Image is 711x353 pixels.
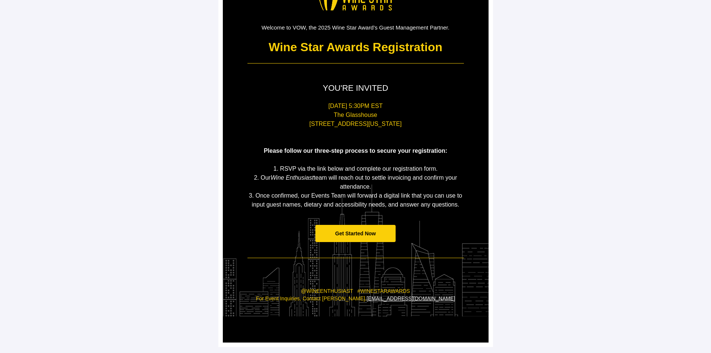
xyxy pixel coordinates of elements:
span: Get Started Now [335,230,376,236]
a: [EMAIL_ADDRESS][DOMAIN_NAME] [367,295,455,301]
span: 3. Once confirmed, our Events Team will forward a digital link that you can use to input guest na... [249,192,462,208]
p: @WINEENTHUSIAST #WINESTARAWARDS For Event Inquiries, Contact [PERSON_NAME], [247,288,464,317]
p: Welcome to VOW, the 2025 Wine Star Award's Guest Management Partner. [247,24,464,31]
p: [STREET_ADDRESS][US_STATE] [247,120,464,128]
span: 2. Our team will reach out to settle invoicing and confirm your attendance. [254,174,457,190]
p: YOU'RE INVITED [247,83,464,94]
p: [DATE] 5:30PM EST [247,102,464,111]
strong: Wine Star Awards Registration [269,40,443,54]
table: divider [247,258,464,258]
em: Wine Enthusiast [271,174,314,181]
span: Please follow our three-step process to secure your registration: [264,148,448,154]
p: The Glasshouse [247,111,464,120]
a: Get Started Now [315,225,396,242]
span: 1. RSVP via the link below and complete our registration form. [274,165,438,172]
